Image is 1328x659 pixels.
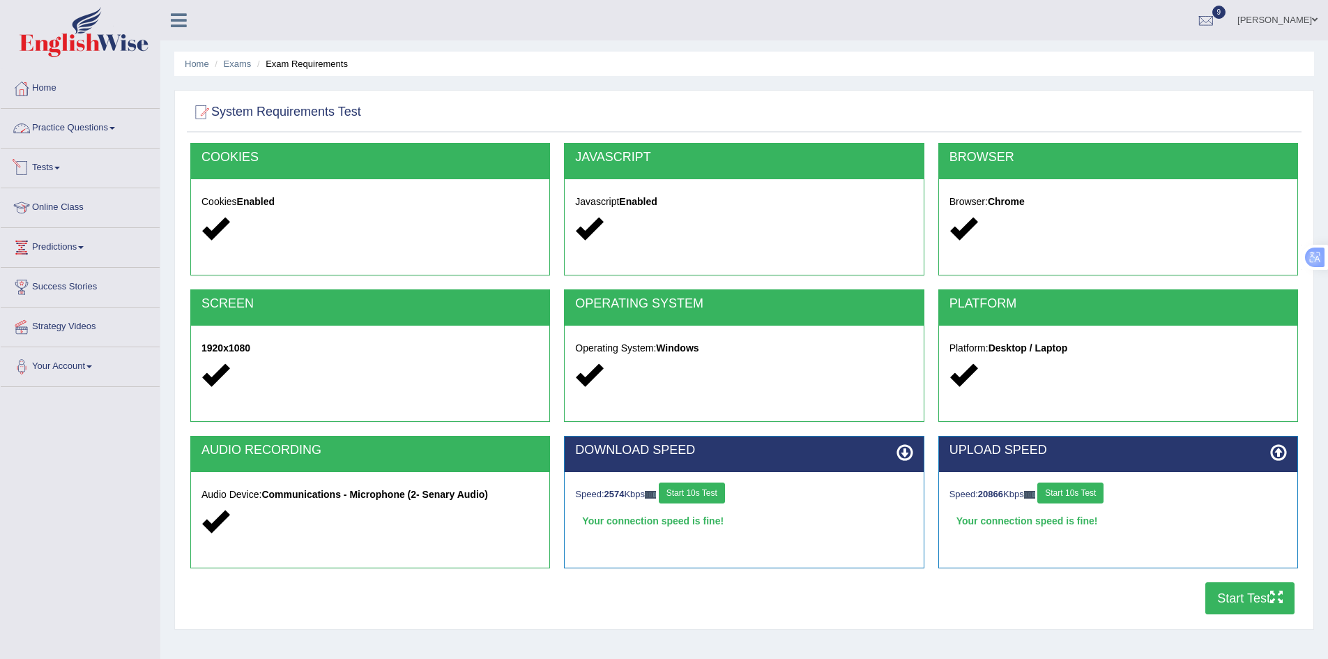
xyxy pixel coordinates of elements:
[1,149,160,183] a: Tests
[1024,491,1035,499] img: ajax-loader-fb-connection.gif
[645,491,656,499] img: ajax-loader-fb-connection.gif
[949,197,1287,207] h5: Browser:
[575,151,913,165] h2: JAVASCRIPT
[1,268,160,303] a: Success Stories
[575,444,913,457] h2: DOWNLOAD SPEED
[1,109,160,144] a: Practice Questions
[185,59,209,69] a: Home
[190,102,361,123] h2: System Requirements Test
[656,342,699,354] strong: Windows
[659,483,725,503] button: Start 10s Test
[261,489,488,500] strong: Communications - Microphone (2- Senary Audio)
[1,347,160,382] a: Your Account
[237,196,275,207] strong: Enabled
[201,297,539,311] h2: SCREEN
[1,308,160,342] a: Strategy Videos
[978,489,1003,499] strong: 20866
[1037,483,1104,503] button: Start 10s Test
[201,151,539,165] h2: COOKIES
[949,297,1287,311] h2: PLATFORM
[1205,582,1295,614] button: Start Test
[201,197,539,207] h5: Cookies
[1,69,160,104] a: Home
[949,343,1287,354] h5: Platform:
[988,196,1025,207] strong: Chrome
[254,57,348,70] li: Exam Requirements
[1,188,160,223] a: Online Class
[1,228,160,263] a: Predictions
[1212,6,1226,19] span: 9
[604,489,625,499] strong: 2574
[575,197,913,207] h5: Javascript
[949,444,1287,457] h2: UPLOAD SPEED
[949,151,1287,165] h2: BROWSER
[201,342,250,354] strong: 1920x1080
[224,59,252,69] a: Exams
[989,342,1068,354] strong: Desktop / Laptop
[575,297,913,311] h2: OPERATING SYSTEM
[949,483,1287,507] div: Speed: Kbps
[201,444,539,457] h2: AUDIO RECORDING
[575,483,913,507] div: Speed: Kbps
[949,510,1287,531] div: Your connection speed is fine!
[619,196,657,207] strong: Enabled
[201,490,539,500] h5: Audio Device:
[575,343,913,354] h5: Operating System:
[575,510,913,531] div: Your connection speed is fine!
